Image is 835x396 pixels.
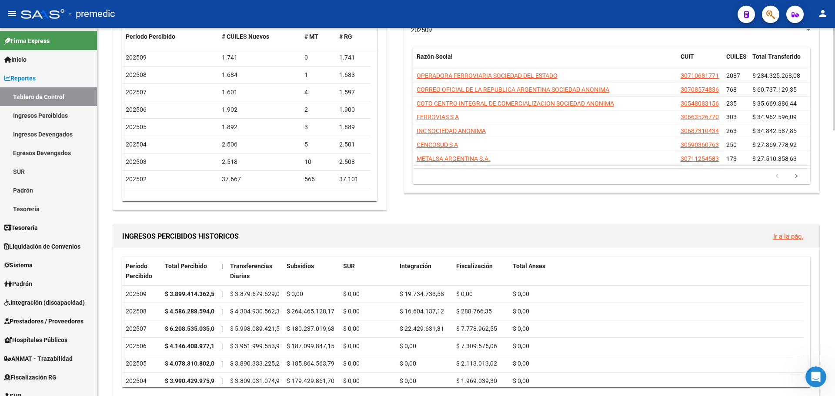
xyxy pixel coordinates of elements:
span: $ 7.309.576,06 [456,343,497,349]
datatable-header-cell: # RG [336,27,371,46]
span: INC SOCIEDAD ANONIMA [417,127,486,134]
mat-icon: person [818,8,828,19]
a: go to next page [788,172,805,181]
span: 202508 [126,71,147,78]
span: $ 0,00 [343,325,360,332]
datatable-header-cell: Integración [396,257,453,286]
span: $ 0,00 [343,377,360,384]
span: # CUILES Nuevos [222,33,269,40]
span: $ 19.734.733,58 [400,290,444,297]
span: Integración [400,263,431,270]
span: $ 0,00 [513,343,529,349]
div: 1.741 [222,53,298,63]
span: COTO CENTRO INTEGRAL DE COMERCIALIZACION SOCIEDAD ANONIMA [417,100,614,107]
span: Razón Social [417,53,453,60]
strong: $ 4.146.408.977,16 [165,343,218,349]
span: $ 234.325.268,08 [752,72,800,79]
mat-icon: menu [7,8,17,19]
span: $ 180.237.019,68 [287,325,334,332]
div: 1.889 [339,122,367,132]
datatable-header-cell: Subsidios [283,257,340,286]
span: Período Percibido [126,33,175,40]
span: 30687310434 [681,127,719,134]
div: 3 [304,122,332,132]
div: 5 [304,140,332,150]
span: FERROVIAS S A [417,113,459,120]
strong: $ 3.990.429.975,93 [165,377,218,384]
span: 30590360763 [681,141,719,148]
span: 202504 [126,141,147,148]
span: 173 [726,155,737,162]
span: $ 0,00 [513,290,529,297]
span: Reportes [4,73,36,83]
span: $ 2.113.013,02 [456,360,497,367]
span: | [221,263,223,270]
span: 202507 [126,89,147,96]
span: Hospitales Públicos [4,335,67,345]
div: 2.506 [222,140,298,150]
span: CORREO OFICIAL DE LA REPUBLICA ARGENTINA SOCIEDAD ANONIMA [417,86,609,93]
span: Prestadores / Proveedores [4,316,83,326]
div: 1.892 [222,122,298,132]
span: $ 3.890.333.225,28 [230,360,283,367]
div: 2.501 [339,140,367,150]
span: $ 0,00 [513,308,529,315]
div: 1.684 [222,70,298,80]
span: Firma Express [4,36,50,46]
span: Total Percibido [165,263,207,270]
div: 202506 [126,341,158,351]
a: go to previous page [769,172,785,181]
div: 1.683 [339,70,367,80]
span: $ 3.951.999.553,95 [230,343,283,349]
span: | [221,308,223,315]
datatable-header-cell: # MT [301,27,336,46]
span: CUIT [681,53,694,60]
datatable-header-cell: SUR [340,257,396,286]
span: # RG [339,33,352,40]
span: $ 179.429.861,70 [287,377,334,384]
span: 263 [726,127,737,134]
span: 202502 [126,176,147,183]
span: 768 [726,86,737,93]
div: 566 [304,174,332,184]
span: $ 35.669.386,44 [752,100,797,107]
datatable-header-cell: CUIT [677,47,723,76]
div: 10 [304,157,332,167]
span: 30708574836 [681,86,719,93]
span: $ 0,00 [343,343,360,349]
span: $ 34.842.587,85 [752,127,797,134]
span: 250 [726,141,737,148]
span: SUR [343,263,355,270]
div: 2.518 [222,157,298,167]
span: Sistema [4,260,33,270]
span: INGRESOS PERCIBIDOS HISTORICOS [122,232,239,240]
strong: $ 6.208.535.035,08 [165,325,218,332]
datatable-header-cell: CUILES [723,47,749,76]
strong: $ 4.078.310.802,09 [165,360,218,367]
button: Ir a la pág. [766,228,810,244]
span: $ 0,00 [343,360,360,367]
span: | [221,343,223,349]
span: CUILES [726,53,747,60]
div: 37.667 [222,174,298,184]
span: Tesorería [4,223,38,233]
span: $ 60.737.129,35 [752,86,797,93]
span: $ 27.510.358,63 [752,155,797,162]
span: Liquidación de Convenios [4,242,80,251]
span: $ 5.998.089.421,54 [230,325,283,332]
span: Padrón [4,279,32,289]
span: $ 3.809.031.074,93 [230,377,283,384]
datatable-header-cell: # CUILES Nuevos [218,27,301,46]
span: | [221,290,223,297]
div: 4 [304,87,332,97]
datatable-header-cell: Total Percibido [161,257,218,286]
span: $ 185.864.563,79 [287,360,334,367]
span: $ 0,00 [400,343,416,349]
div: 2 [304,105,332,115]
span: $ 3.879.679.629,00 [230,290,283,297]
span: $ 0,00 [343,290,360,297]
span: $ 0,00 [513,377,529,384]
span: $ 0,00 [287,290,303,297]
div: 1.601 [222,87,298,97]
div: 202507 [126,324,158,334]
